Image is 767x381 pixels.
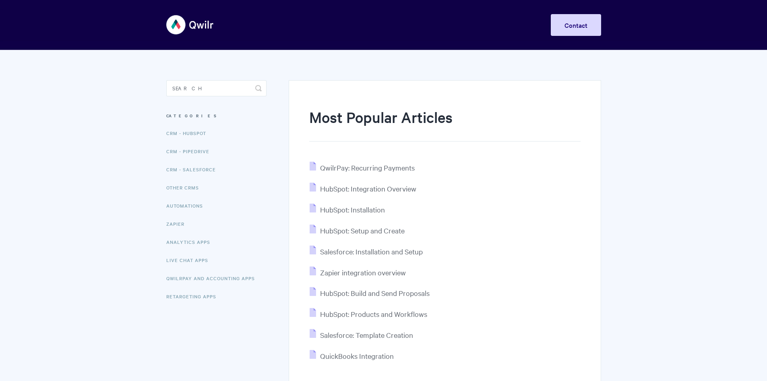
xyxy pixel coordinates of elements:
[309,107,580,142] h1: Most Popular Articles
[310,351,394,360] a: QuickBooks Integration
[166,125,212,141] a: CRM - HubSpot
[310,247,423,256] a: Salesforce: Installation and Setup
[320,184,416,193] span: HubSpot: Integration Overview
[310,330,413,339] a: Salesforce: Template Creation
[310,226,405,235] a: HubSpot: Setup and Create
[320,309,427,319] span: HubSpot: Products and Workflows
[166,270,261,286] a: QwilrPay and Accounting Apps
[166,288,222,304] a: Retargeting Apps
[166,198,209,214] a: Automations
[551,14,601,36] a: Contact
[320,268,406,277] span: Zapier integration overview
[320,247,423,256] span: Salesforce: Installation and Setup
[320,351,394,360] span: QuickBooks Integration
[166,252,214,268] a: Live Chat Apps
[166,179,205,196] a: Other CRMs
[166,10,214,40] img: Qwilr Help Center
[166,143,215,159] a: CRM - Pipedrive
[166,216,190,232] a: Zapier
[310,268,406,277] a: Zapier integration overview
[166,108,267,123] h3: Categories
[320,330,413,339] span: Salesforce: Template Creation
[166,234,216,250] a: Analytics Apps
[320,163,415,172] span: QwilrPay: Recurring Payments
[320,205,385,214] span: HubSpot: Installation
[310,205,385,214] a: HubSpot: Installation
[310,288,430,298] a: HubSpot: Build and Send Proposals
[320,226,405,235] span: HubSpot: Setup and Create
[310,309,427,319] a: HubSpot: Products and Workflows
[166,161,222,177] a: CRM - Salesforce
[166,80,267,96] input: Search
[310,184,416,193] a: HubSpot: Integration Overview
[310,163,415,172] a: QwilrPay: Recurring Payments
[320,288,430,298] span: HubSpot: Build and Send Proposals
